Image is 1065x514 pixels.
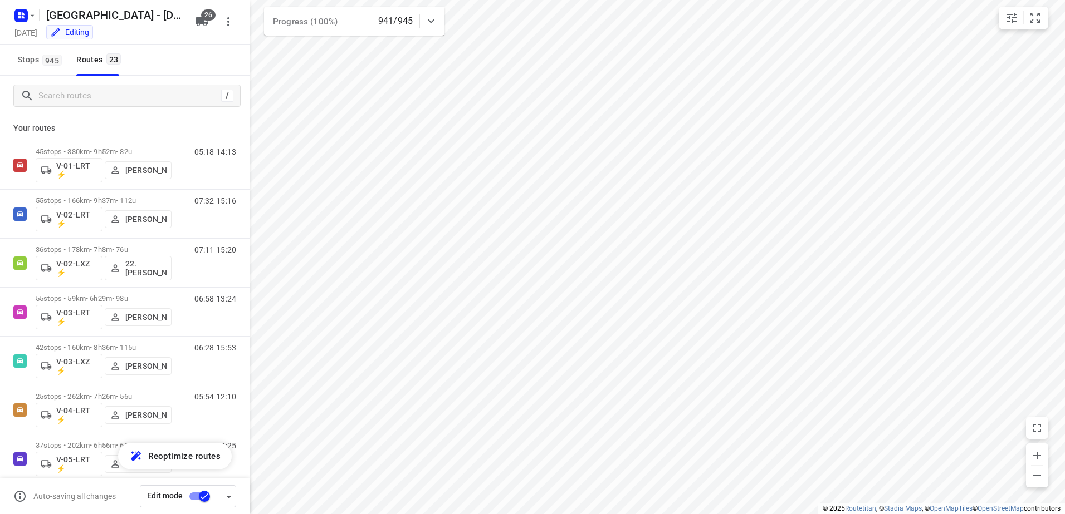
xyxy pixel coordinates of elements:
span: Progress (100%) [273,17,338,27]
p: [PERSON_NAME] [125,362,167,370]
button: Map settings [1001,7,1023,29]
p: 05:18-14:13 [194,147,236,156]
p: 07:11-15:20 [194,245,236,254]
button: [PERSON_NAME] [105,210,172,228]
button: V-02-LRT ⚡ [36,207,102,231]
p: 22. [PERSON_NAME] [125,259,167,277]
button: [PERSON_NAME] [105,357,172,375]
button: 26 [190,11,213,33]
button: More [217,11,240,33]
span: 23 [106,53,121,65]
div: Routes [76,53,124,67]
p: V-01-LRT ⚡ [56,161,97,179]
button: Fit zoom [1024,7,1046,29]
button: Reoptimize routes [118,443,232,469]
p: 45 stops • 380km • 9h52m • 82u [36,147,172,156]
div: Progress (100%)941/945 [264,7,444,36]
p: [PERSON_NAME] [125,411,167,419]
button: 22. [PERSON_NAME] [105,256,172,280]
p: 06:28-14:25 [194,441,236,450]
p: 42 stops • 160km • 8h36m • 115u [36,343,172,352]
p: 37 stops • 202km • 6h56m • 61u [36,441,172,449]
h5: [DATE] [10,26,42,39]
button: V-05-LRT ⚡ [36,452,102,476]
input: Search routes [38,87,221,105]
button: [PERSON_NAME] [105,406,172,424]
p: V-04-LRT ⚡ [56,406,97,424]
a: OpenMapTiles [930,505,973,512]
p: 06:28-15:53 [194,343,236,352]
p: Your routes [13,122,236,134]
a: OpenStreetMap [978,505,1024,512]
a: Stadia Maps [884,505,922,512]
button: V-03-LRT ⚡ [36,305,102,329]
p: [PERSON_NAME] [125,166,167,175]
p: 55 stops • 166km • 9h37m • 112u [36,196,172,205]
li: © 2025 , © , © © contributors [823,505,1061,512]
a: Routetitan [845,505,876,512]
p: [PERSON_NAME] [125,215,167,224]
span: Edit mode [147,491,183,500]
button: V-02-LXZ ⚡ [36,256,102,280]
div: Editing [50,27,89,38]
p: 25 stops • 262km • 7h26m • 56u [36,392,172,401]
h5: [GEOGRAPHIC_DATA] - [DATE] [42,6,186,24]
p: 05:54-12:10 [194,392,236,401]
p: 55 stops • 59km • 6h29m • 98u [36,294,172,303]
p: 07:32-15:16 [194,196,236,205]
div: small contained button group [999,7,1048,29]
p: Auto-saving all changes [33,492,116,501]
p: V-03-LRT ⚡ [56,308,97,326]
span: 945 [42,55,62,66]
div: Driver app settings [222,489,236,503]
p: V-02-LRT ⚡ [56,210,97,228]
button: [PERSON_NAME] [105,308,172,326]
p: 06:58-13:24 [194,294,236,303]
span: Stops [18,53,65,67]
button: [PERSON_NAME] [105,161,172,179]
button: V-01-LRT ⚡ [36,158,102,182]
p: 36 stops • 178km • 7h8m • 76u [36,245,172,254]
button: V-03-LXZ ⚡ [36,354,102,378]
p: V-02-LXZ ⚡ [56,259,97,277]
p: V-03-LXZ ⚡ [56,357,97,375]
button: [PERSON_NAME] [105,455,172,473]
span: Reoptimize routes [148,449,221,463]
p: V-05-LRT ⚡ [56,455,97,473]
button: V-04-LRT ⚡ [36,403,102,427]
p: [PERSON_NAME] [125,313,167,322]
div: / [221,90,233,102]
p: 941/945 [378,14,413,28]
span: 26 [201,9,216,21]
